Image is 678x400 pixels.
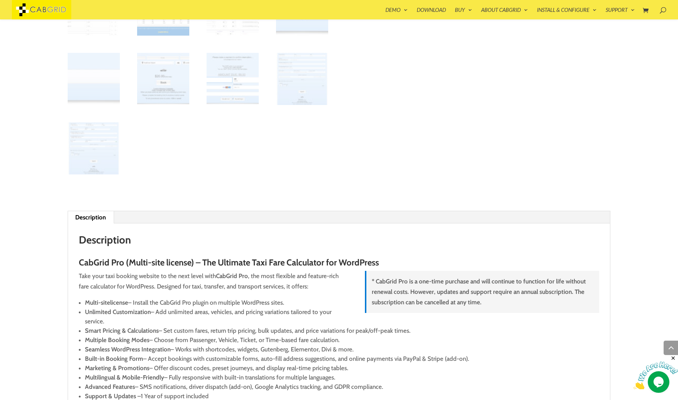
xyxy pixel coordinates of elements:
li: – Install the CabGrid Pro plugin on multiple WordPress sites. [85,298,599,307]
b: Support & Updates – [85,392,141,400]
strong: * CabGrid Pro is a one-time purchase and will continue to function for life without renewal costs... [372,278,586,306]
li: – Offer discount codes, preset journeys, and display real-time pricing tables. [85,363,599,373]
a: Support [606,7,635,19]
li: – Add unlimited areas, vehicles, and pricing variations tailored to your service. [85,307,599,326]
img: CabGrid Pro - Multi Site (1 year support & updates) - Image 12 [276,53,328,105]
img: CabGrid Pro - Multi Site (1 year support & updates) - Image 10 [137,53,189,105]
a: Download [417,7,446,19]
b: Advanced Features [85,383,135,390]
li: – Accept bookings with customizable forms, auto-fill address suggestions, and online payments via... [85,354,599,363]
a: Buy [455,7,472,19]
li: – Set custom fares, return trip pricing, bulk updates, and price variations for peak/off-peak times. [85,326,599,335]
b: CabGrid Pro (Multi-site license) – The Ultimate Taxi Fare Calculator for WordPress [79,257,379,268]
a: Demo [385,7,408,19]
iframe: chat widget [633,355,678,389]
img: CabGrid Pro - Multi Site (1 year support & updates) - Image 13 [68,122,120,174]
a: Install & Configure [537,7,597,19]
a: CabGrid Taxi Plugin [12,5,71,13]
li: – Fully responsive with built-in translations for multiple languages. [85,373,599,382]
b: Multiple Booking Modes [85,336,149,344]
b: Seamless WordPress Integration [85,346,171,353]
a: Description [67,211,114,223]
p: Take your taxi booking website to the next level with , the most flexible and feature-rich fare c... [79,271,599,298]
b: Smart Pricing & Calculations [85,327,159,334]
strong: Multi-site [85,299,110,306]
li: – SMS notifications, driver dispatch (add-on), Google Analytics tracking, and GDPR compliance. [85,382,599,391]
b: CabGrid Pro [216,272,248,279]
img: CabGrid Pro - Multi Site (1 year support & updates) - Image 11 [207,53,259,105]
a: About CabGrid [481,7,528,19]
li: – Choose from Passenger, Vehicle, Ticket, or Time-based fare calculation. [85,335,599,345]
b: Multilingual & Mobile-Friendly [85,374,164,381]
img: CabGrid Pro - Multi Site (1 year support & updates) - Image 9 [68,53,120,105]
b: Unlimited Customization [85,308,151,315]
li: – Works with shortcodes, widgets, Gutenberg, Elementor, Divi & more. [85,345,599,354]
b: Marketing & Promotions [85,364,149,372]
b: Built-in Booking Form [85,355,143,362]
h2: Description [79,234,599,249]
b: license [110,299,128,306]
